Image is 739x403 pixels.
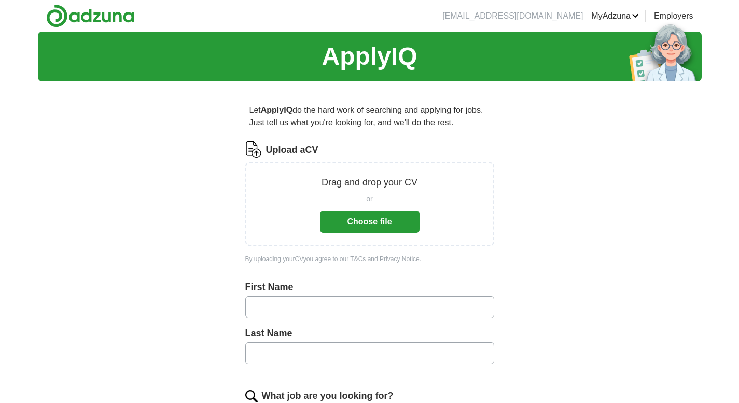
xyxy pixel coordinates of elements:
div: By uploading your CV you agree to our and . [245,254,494,264]
h1: ApplyIQ [322,38,417,75]
img: search.png [245,390,258,402]
button: Choose file [320,211,420,233]
label: Last Name [245,326,494,340]
img: CV Icon [245,141,262,158]
strong: ApplyIQ [261,106,292,114]
label: First Name [245,280,494,294]
p: Let do the hard work of searching and applying for jobs. Just tell us what you're looking for, an... [245,100,494,133]
a: T&Cs [350,255,366,263]
label: Upload a CV [266,143,318,157]
a: Employers [654,10,693,22]
label: What job are you looking for? [262,389,394,403]
li: [EMAIL_ADDRESS][DOMAIN_NAME] [442,10,583,22]
a: MyAdzuna [591,10,639,22]
p: Drag and drop your CV [322,176,417,190]
a: Privacy Notice [380,255,420,263]
img: Adzuna logo [46,4,134,27]
span: or [366,194,372,205]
